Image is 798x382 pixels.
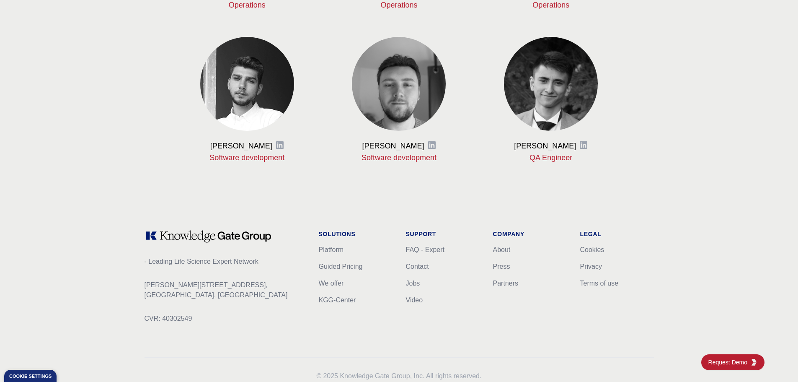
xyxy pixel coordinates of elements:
[185,153,310,163] p: Software development
[362,141,424,151] h3: [PERSON_NAME]
[145,314,305,324] p: CVR: 40302549
[751,359,757,366] img: KGG
[406,280,420,287] a: Jobs
[701,354,764,370] a: Request DemoKGG
[319,230,393,238] h1: Solutions
[145,280,305,300] p: [PERSON_NAME][STREET_ADDRESS], [GEOGRAPHIC_DATA], [GEOGRAPHIC_DATA]
[210,141,272,151] h3: [PERSON_NAME]
[200,37,294,131] img: Viktor Dzhyranov
[493,263,510,270] a: Press
[319,280,344,287] a: We offer
[406,230,480,238] h1: Support
[352,37,446,131] img: Anatolii Kovalchuk
[580,246,604,253] a: Cookies
[319,263,363,270] a: Guided Pricing
[319,296,356,304] a: KGG-Center
[145,257,305,267] p: - Leading Life Science Expert Network
[317,372,322,379] span: ©
[406,296,423,304] a: Video
[493,230,567,238] h1: Company
[708,358,751,366] span: Request Demo
[145,371,654,381] p: 2025 Knowledge Gate Group, Inc. All rights reserved.
[580,230,654,238] h1: Legal
[514,141,576,151] h3: [PERSON_NAME]
[493,280,518,287] a: Partners
[336,153,462,163] p: Software development
[493,246,511,253] a: About
[9,374,52,379] div: Cookie settings
[319,246,344,253] a: Platform
[756,342,798,382] iframe: Chat Widget
[504,37,598,131] img: Otabek Ismailkhodzhaiev
[580,263,602,270] a: Privacy
[488,153,614,163] p: QA Engineer
[406,263,429,270] a: Contact
[406,246,444,253] a: FAQ - Expert
[580,280,619,287] a: Terms of use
